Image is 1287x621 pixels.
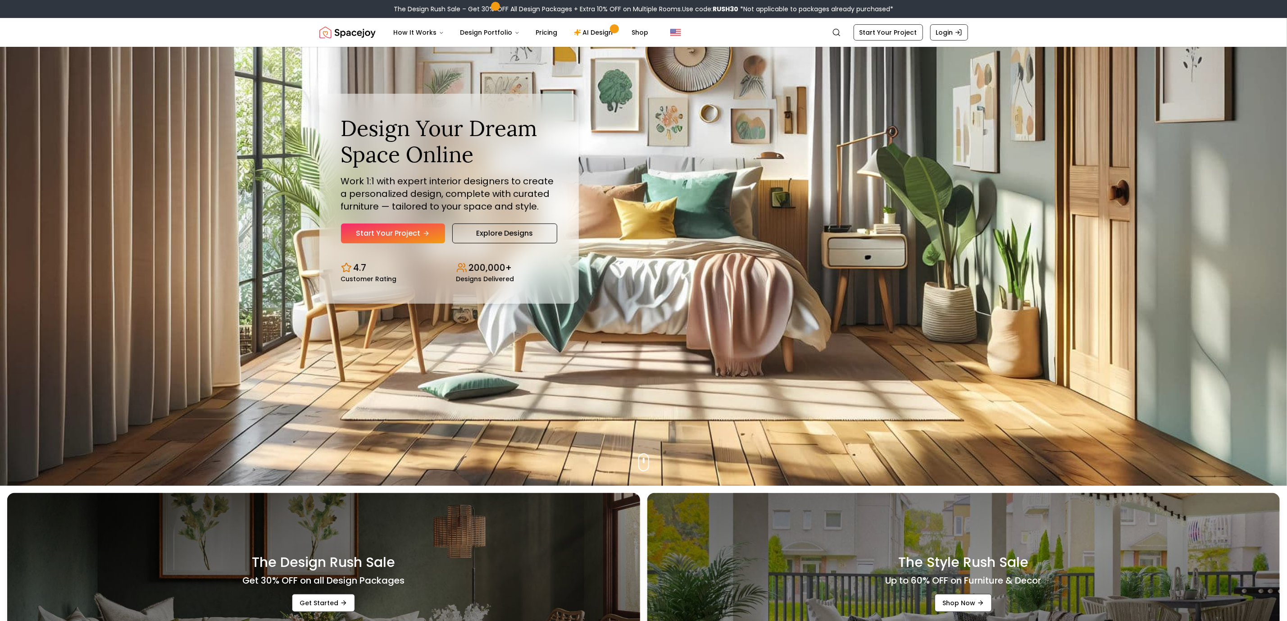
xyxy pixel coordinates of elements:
[456,276,514,282] small: Designs Delivered
[452,224,557,243] a: Explore Designs
[341,224,445,243] a: Start Your Project
[854,24,923,41] a: Start Your Project
[625,23,656,41] a: Shop
[242,574,405,587] h4: Get 30% OFF on all Design Packages
[292,594,355,612] a: Get Started
[387,23,451,41] button: How It Works
[682,5,738,14] span: Use code:
[394,5,893,14] div: The Design Rush Sale – Get 30% OFF All Design Packages + Extra 10% OFF on Multiple Rooms.
[469,261,512,274] p: 200,000+
[319,18,968,47] nav: Global
[453,23,527,41] button: Design Portfolio
[670,27,681,38] img: United States
[319,23,376,41] a: Spacejoy
[935,594,992,612] a: Shop Now
[341,175,557,213] p: Work 1:1 with expert interior designers to create a personalized design, complete with curated fu...
[341,254,557,282] div: Design stats
[319,23,376,41] img: Spacejoy Logo
[930,24,968,41] a: Login
[713,5,738,14] b: RUSH30
[387,23,656,41] nav: Main
[898,554,1028,571] h3: The Style Rush Sale
[886,574,1041,587] h4: Up to 60% OFF on Furniture & Decor
[738,5,893,14] span: *Not applicable to packages already purchased*
[529,23,565,41] a: Pricing
[567,23,623,41] a: AI Design
[341,276,397,282] small: Customer Rating
[354,261,367,274] p: 4.7
[341,115,557,167] h1: Design Your Dream Space Online
[252,554,395,571] h3: The Design Rush Sale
